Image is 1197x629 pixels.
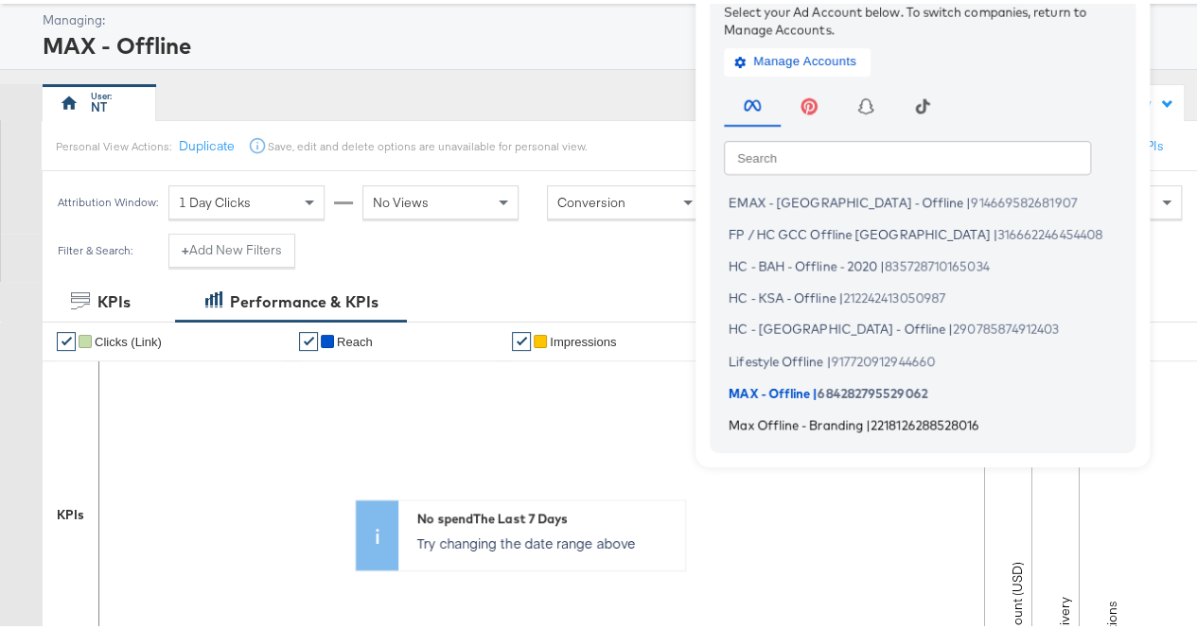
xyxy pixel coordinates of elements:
[43,26,1188,58] div: MAX - Offline
[373,190,429,207] span: No Views
[512,328,531,347] a: ✔
[179,190,251,207] span: 1 Day Clicks
[953,318,1059,333] span: 290785874912403
[971,191,1077,206] span: 914669582681907
[91,95,107,113] div: NT
[56,135,170,150] div: Personal View Actions:
[948,318,953,333] span: |
[997,222,1102,237] span: 316662246454408
[57,328,76,347] a: ✔
[557,190,625,207] span: Conversion
[57,240,133,253] div: Filter & Search:
[182,237,189,255] strong: +
[729,222,990,237] span: FP / HC GCC Offline [GEOGRAPHIC_DATA]
[95,331,162,345] span: Clicks (Link)
[729,191,963,206] span: EMAX - [GEOGRAPHIC_DATA] - Offline
[871,413,979,428] span: 2218126288528016
[724,44,871,72] button: Manage Accounts
[866,413,871,428] span: |
[57,192,159,205] div: Attribution Window:
[843,286,945,301] span: 212242413050987
[831,349,935,364] span: 917720912944660
[818,381,927,396] span: 684282795529062
[880,254,885,270] span: |
[966,191,971,206] span: |
[729,381,810,396] span: MAX - Offline
[230,288,378,309] div: Performance & KPIs
[813,381,818,396] span: |
[550,331,616,345] span: Impressions
[417,530,676,549] p: Try changing the date range above
[885,254,989,270] span: 835728710165034
[729,413,863,428] span: Max Offline - Branding
[178,133,234,151] button: Duplicate
[729,254,877,270] span: HC - BAH - Offline - 2020
[993,222,997,237] span: |
[729,349,823,364] span: Lifestyle Offline
[337,331,373,345] span: Reach
[738,47,856,69] span: Manage Accounts
[168,230,295,264] button: +Add New Filters
[299,328,318,347] a: ✔
[267,135,586,150] div: Save, edit and delete options are unavailable for personal view.
[729,318,945,333] span: HC - [GEOGRAPHIC_DATA] - Offline
[729,286,836,301] span: HC - KSA - Offline
[97,288,131,309] div: KPIs
[838,286,843,301] span: |
[826,349,831,364] span: |
[417,506,676,524] div: No spend The Last 7 Days
[43,8,1188,26] div: Managing:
